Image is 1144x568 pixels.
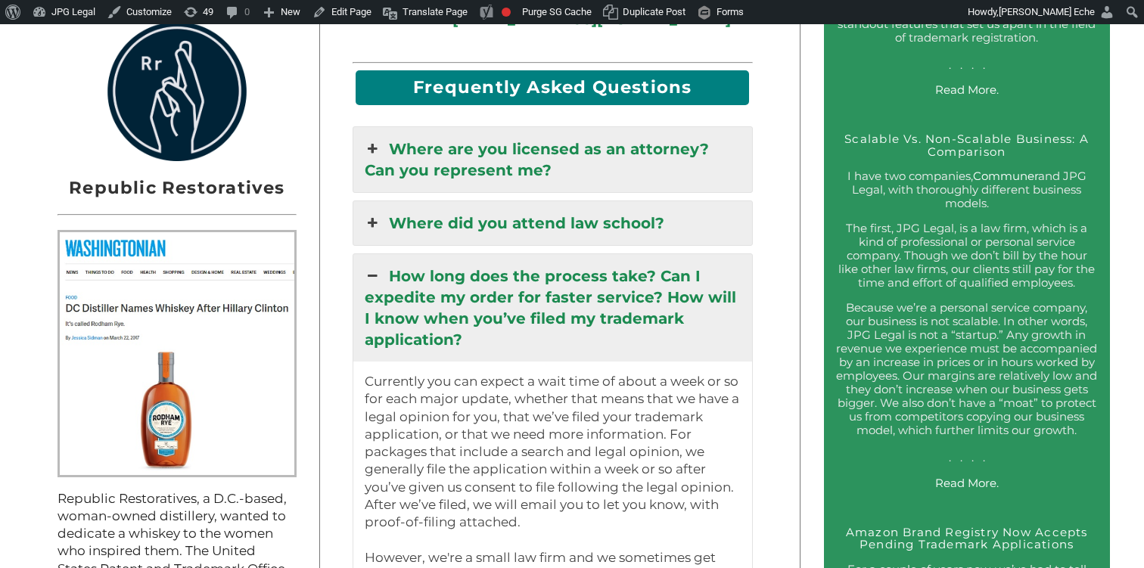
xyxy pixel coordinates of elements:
p: I have two companies, and JPG Legal, with thoroughly different business models. [835,169,1099,210]
a: Read More. [935,476,999,490]
a: Where are you licensed as an attorney? Can you represent me? [353,127,752,192]
a: Scalable Vs. Non-Scalable Business: A Comparison [844,132,1089,159]
img: Rodham Rye People Screenshot [58,230,297,478]
a: How long does the process take? Can I expedite my order for faster service? How will I know when ... [353,254,752,362]
p: The first, JPG Legal, is a law firm, which is a kind of professional or personal service company.... [835,222,1099,290]
div: Focus keyphrase not set [502,8,511,17]
p: Because we’re a personal service company, our business is not scalable. In other words, JPG Legal... [835,301,1099,464]
a: Amazon Brand Registry Now Accepts Pending Trademark Applications [846,525,1088,552]
a: Read More. [935,82,999,97]
img: rrlogo.png [103,22,252,161]
span: [PERSON_NAME] Eche [999,6,1095,17]
a: Where did you attend law school? [353,201,752,245]
h2: Republic Restoratives [58,174,297,203]
h2: Frequently Asked Questions [356,70,749,106]
a: Communer [973,169,1038,183]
